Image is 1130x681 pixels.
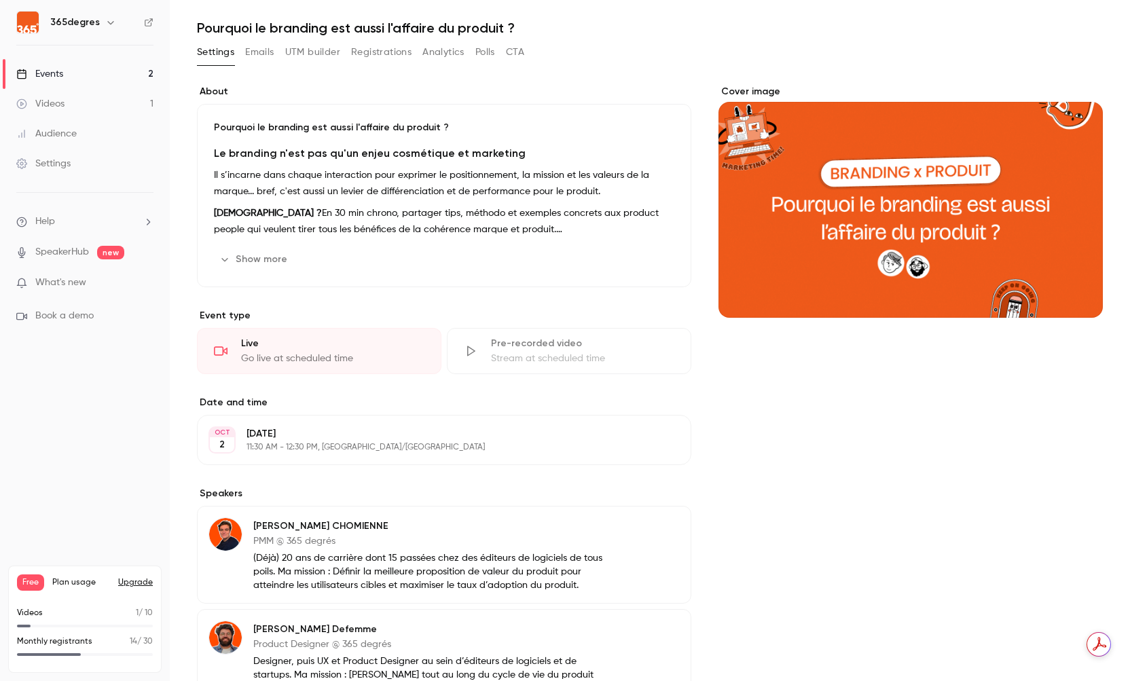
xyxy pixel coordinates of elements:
p: Il s’incarne dans chaque interaction pour exprimer le positionnement, la mission et les valeurs d... [214,167,674,200]
p: 11:30 AM - 12:30 PM, [GEOGRAPHIC_DATA]/[GEOGRAPHIC_DATA] [247,442,619,453]
div: OCT [210,428,234,437]
p: Videos [17,607,43,619]
div: Videos [16,97,65,111]
label: Speakers [197,487,691,500]
div: Settings [16,157,71,170]
div: Stream at scheduled time [491,352,674,365]
img: Hélène CHOMIENNE [209,518,242,551]
span: 14 [130,638,137,646]
p: [DATE] [247,427,619,441]
label: Date and time [197,396,691,409]
span: Book a demo [35,309,94,323]
h6: 365degres [50,16,100,29]
p: 2 [219,438,225,452]
h1: Pourquoi le branding est aussi l'affaire du produit ? [197,20,1103,36]
div: Pre-recorded video [491,337,674,350]
button: Analytics [422,41,464,63]
strong: [DEMOGRAPHIC_DATA] ? [214,208,322,218]
img: 365degres [17,12,39,33]
span: 1 [136,609,139,617]
p: PMM @ 365 degrés [253,534,603,548]
div: Audience [16,127,77,141]
p: / 10 [136,607,153,619]
img: Doriann Defemme [209,621,242,654]
button: Registrations [351,41,412,63]
p: Monthly registrants [17,636,92,648]
div: Go live at scheduled time [241,352,424,365]
div: Events [16,67,63,81]
p: [PERSON_NAME] Defemme [253,623,603,636]
label: About [197,85,691,98]
div: LiveGo live at scheduled time [197,328,441,374]
iframe: Noticeable Trigger [137,277,153,289]
p: Pourquoi le branding est aussi l'affaire du produit ? [214,121,674,134]
button: Show more [214,249,295,270]
p: (Déjà) 20 ans de carrière dont 15 passées chez des éditeurs de logiciels de tous poils. Ma missio... [253,551,603,592]
li: help-dropdown-opener [16,215,153,229]
p: En 30 min chrono, partager tips, méthodo et exemples concrets aux product people qui veulent tire... [214,205,674,238]
div: Live [241,337,424,350]
button: Polls [475,41,495,63]
span: Plan usage [52,577,110,588]
span: Help [35,215,55,229]
span: What's new [35,276,86,290]
a: SpeakerHub [35,245,89,259]
p: Event type [197,309,691,323]
button: Upgrade [118,577,153,588]
button: UTM builder [285,41,340,63]
p: Product Designer @ 365 degrés [253,638,603,651]
p: [PERSON_NAME] CHOMIENNE [253,519,603,533]
div: Hélène CHOMIENNE[PERSON_NAME] CHOMIENNEPMM @ 365 degrés(Déjà) 20 ans de carrière dont 15 passées ... [197,506,691,604]
button: Emails [245,41,274,63]
button: CTA [506,41,524,63]
label: Cover image [718,85,1103,98]
button: Settings [197,41,234,63]
p: / 30 [130,636,153,648]
strong: Le branding n'est pas qu'un enjeu cosmétique et marketing [214,147,526,160]
div: Pre-recorded videoStream at scheduled time [447,328,691,374]
span: new [97,246,124,259]
span: Free [17,574,44,591]
section: Cover image [718,85,1103,318]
